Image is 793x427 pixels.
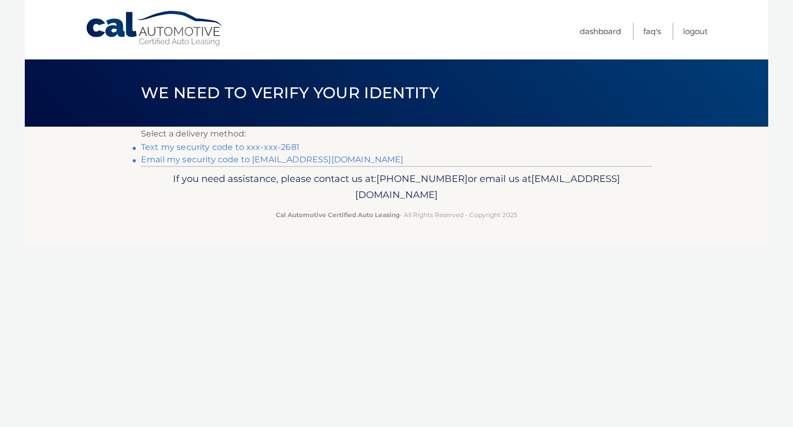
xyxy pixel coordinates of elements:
[141,127,652,141] p: Select a delivery method:
[580,23,621,40] a: Dashboard
[141,83,439,102] span: We need to verify your identity
[148,209,645,220] p: - All Rights Reserved - Copyright 2025
[141,142,299,152] a: Text my security code to xxx-xxx-2681
[643,23,661,40] a: FAQ's
[276,211,400,219] strong: Cal Automotive Certified Auto Leasing
[85,10,225,47] a: Cal Automotive
[683,23,708,40] a: Logout
[376,173,468,185] span: [PHONE_NUMBER]
[141,155,404,164] a: Email my security code to [EMAIL_ADDRESS][DOMAIN_NAME]
[148,171,645,204] p: If you need assistance, please contact us at: or email us at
